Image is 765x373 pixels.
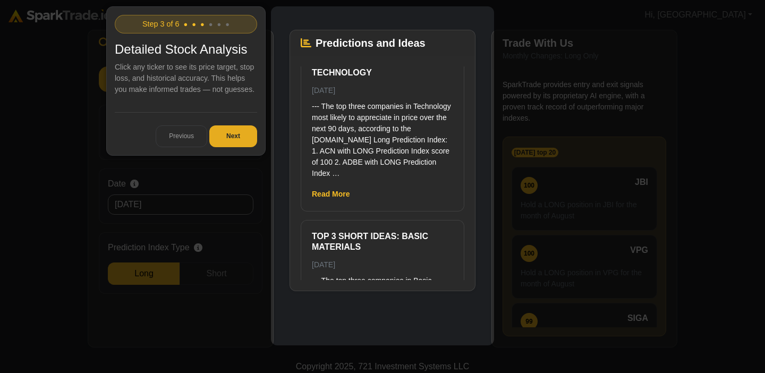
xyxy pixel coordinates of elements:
[312,275,453,353] p: --- The top three companies in Basic Materials most likely to depreciate in price over the next 9...
[115,15,257,33] div: Step 3 of 6
[312,260,335,269] small: [DATE]
[312,231,453,251] h6: Top 3 Short ideas: Basic Materials
[312,190,350,198] a: Read More
[200,20,205,28] span: ●
[209,125,257,148] button: Next
[115,42,257,57] h4: Detailed Stock Analysis
[209,20,213,28] span: ●
[312,57,453,179] a: Top 3 Long ideas: Technology [DATE] --- The top three companies in Technology most likely to appr...
[217,20,222,28] span: ●
[156,125,207,148] button: Previous
[225,20,229,28] span: ●
[312,101,453,179] p: --- The top three companies in Technology most likely to appreciate in price over the next 90 day...
[192,20,196,28] span: ●
[115,62,257,95] p: Click any ticker to see its price target, stop loss, and historical accuracy. This helps you make...
[312,57,453,78] h6: Top 3 Long ideas: Technology
[312,86,335,95] small: [DATE]
[316,37,426,49] span: Predictions and Ideas
[312,231,453,353] a: Top 3 Short ideas: Basic Materials [DATE] --- The top three companies in Basic Materials most lik...
[184,20,188,28] span: ●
